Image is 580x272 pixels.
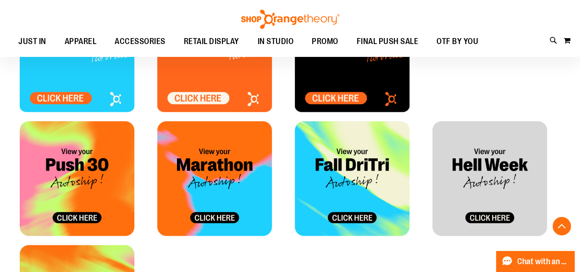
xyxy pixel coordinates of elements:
[436,31,478,52] span: OTF BY YOU
[18,31,46,52] span: JUST IN
[432,121,547,236] img: HELLWEEK_Allocation Tile
[552,217,571,235] button: Back To Top
[295,121,409,236] img: FALL DRI TRI_Allocation Tile
[240,10,341,29] img: Shop Orangetheory
[184,31,239,52] span: RETAIL DISPLAY
[258,31,294,52] span: IN STUDIO
[357,31,419,52] span: FINAL PUSH SALE
[517,257,569,266] span: Chat with an Expert
[312,31,338,52] span: PROMO
[65,31,97,52] span: APPAREL
[115,31,166,52] span: ACCESSORIES
[496,251,575,272] button: Chat with an Expert
[157,121,272,236] img: OTF Tile - Marathon Marketing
